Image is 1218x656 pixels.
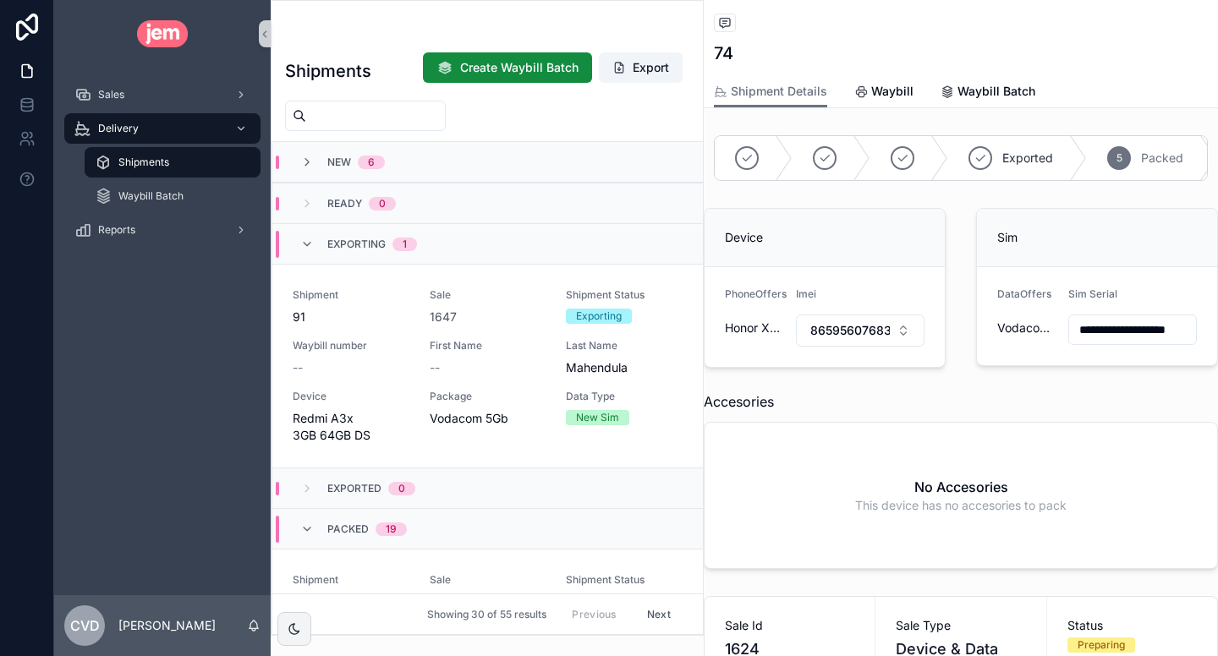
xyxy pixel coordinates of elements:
span: Vodacom 5Gb [430,410,546,427]
span: Reports [98,223,135,237]
span: Sale [430,573,546,587]
span: Exported [327,482,381,495]
h2: No Accesories [914,477,1008,497]
span: This device has no accesories to pack [855,497,1067,514]
span: Shipment [293,288,409,302]
span: Sim Serial [1068,287,1117,300]
a: Shipment91Sale1647Shipment StatusExportingWaybill number--First Name--Last NameMahendulaDeviceRed... [272,264,703,467]
span: 865956076838637 [810,322,890,339]
span: Shipment Details [731,83,827,100]
span: Shipment Status [566,573,683,587]
span: Packed [327,522,369,536]
div: New Sim [576,410,619,425]
span: Packed [1141,150,1183,167]
span: New [327,156,351,169]
span: Delivery [98,122,139,135]
span: Shipment Status [566,288,683,302]
a: 1647 [430,309,457,325]
span: -- [293,359,303,376]
span: DataOffers [997,287,1051,300]
span: Sale Type [896,617,1025,634]
span: Shipment [293,573,409,587]
span: Create Waybill Batch [460,59,579,76]
span: Waybill number [293,339,409,353]
span: Device [293,390,409,403]
a: Waybill [854,76,913,110]
span: Data Type [566,390,683,403]
span: Showing 30 of 55 results [427,608,546,621]
a: Shipment Details [714,76,827,108]
span: Status [1067,617,1197,634]
span: PhoneOffers [725,287,787,300]
span: Accesories [704,391,774,412]
span: Redmi A3x 3GB 64GB DS [293,410,409,444]
button: Create Waybill Batch [423,52,592,83]
span: Waybill [871,83,913,100]
span: Mahendula [566,359,683,376]
span: 91 [293,309,409,325]
div: 0 [398,482,405,495]
span: Sales [98,88,124,101]
div: 19 [386,522,397,536]
a: Delivery [64,113,261,144]
span: Ready [327,197,362,210]
h1: Shipments [285,59,371,83]
span: Device [725,230,763,244]
span: Exporting [327,238,386,251]
span: Last Name [566,339,683,353]
div: Preparing [1078,637,1125,653]
div: scrollable content [54,68,271,267]
a: Shipments [85,147,261,178]
span: -- [430,359,440,376]
h1: 74 [714,41,733,65]
button: Select Button [796,314,924,347]
button: Next [635,601,683,627]
span: Waybill Batch [957,83,1035,100]
button: Export [599,52,683,83]
a: Reports [64,215,261,245]
a: Waybill Batch [941,76,1035,110]
div: 1 [403,238,407,251]
span: Vodacom 5Gb [997,320,1055,336]
span: Package [430,390,546,403]
span: 5 [1116,151,1122,165]
a: Waybill Batch [85,181,261,211]
span: Imei [796,287,816,300]
span: Shipments [118,156,169,169]
span: Honor X5b [725,320,782,336]
span: Sale Id [725,617,854,634]
div: 6 [368,156,375,169]
span: Sale [430,288,546,302]
img: App logo [137,20,189,47]
span: Exported [1002,150,1053,167]
a: Sales [64,79,261,110]
p: [PERSON_NAME] [118,617,216,634]
span: Waybill Batch [118,189,184,203]
div: Exporting [576,309,622,324]
span: Sim [997,230,1018,244]
span: First Name [430,339,546,353]
div: 0 [379,197,386,210]
span: Cvd [70,615,100,636]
